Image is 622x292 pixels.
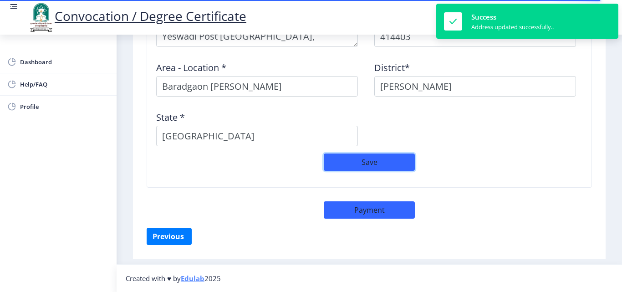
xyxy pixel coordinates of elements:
[20,101,109,112] span: Profile
[20,56,109,67] span: Dashboard
[20,79,109,90] span: Help/FAQ
[147,228,192,245] button: Previous ‍
[156,76,358,97] input: Area - Location
[27,2,55,33] img: logo
[27,7,246,25] a: Convocation / Degree Certificate
[374,26,576,47] input: Pincode
[156,63,226,72] label: Area - Location *
[374,63,410,72] label: District*
[324,201,415,219] button: Payment
[126,274,221,283] span: Created with ♥ by 2025
[374,76,576,97] input: District
[156,126,358,146] input: State
[156,113,185,122] label: State *
[324,154,415,171] button: Save
[471,23,554,31] div: Address updated successfully..
[471,12,496,21] span: Success
[181,274,204,283] a: Edulab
